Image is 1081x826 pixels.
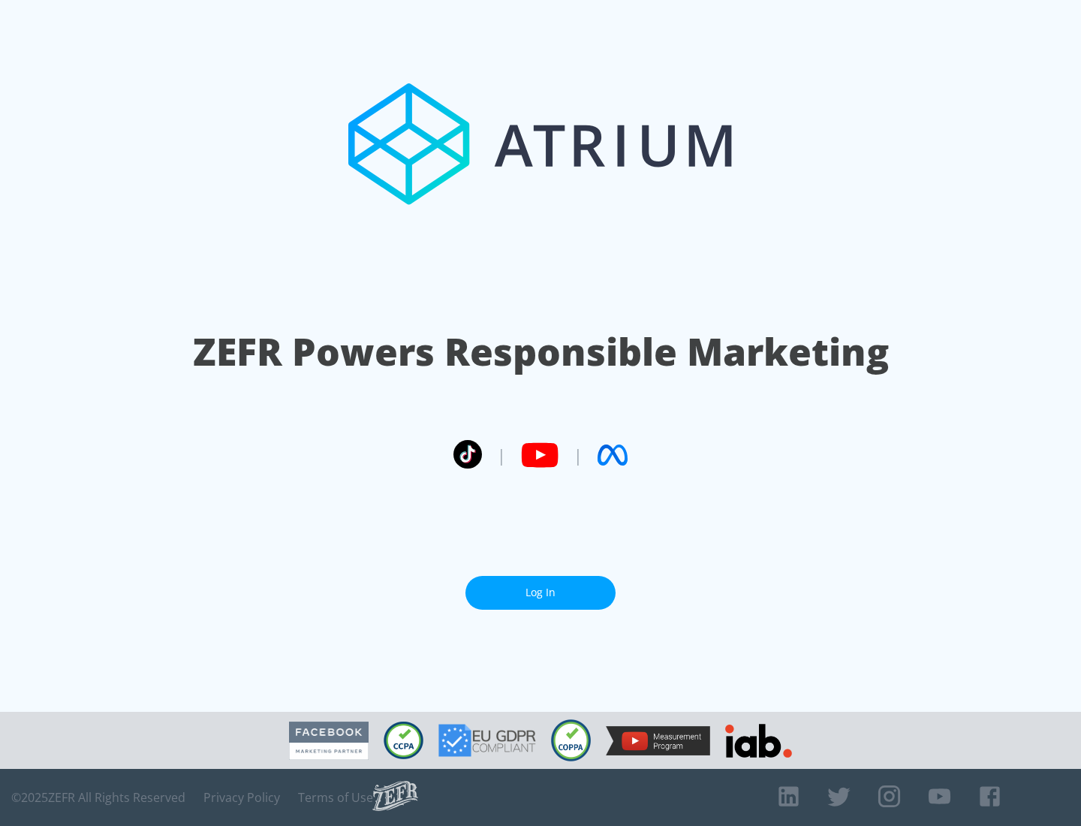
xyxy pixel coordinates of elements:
span: | [497,444,506,466]
img: YouTube Measurement Program [606,726,710,755]
img: GDPR Compliant [438,724,536,757]
a: Terms of Use [298,790,373,805]
span: | [574,444,583,466]
span: © 2025 ZEFR All Rights Reserved [11,790,185,805]
h1: ZEFR Powers Responsible Marketing [193,326,889,378]
img: IAB [725,724,792,758]
img: COPPA Compliant [551,719,591,761]
a: Log In [465,576,616,610]
a: Privacy Policy [203,790,280,805]
img: Facebook Marketing Partner [289,722,369,760]
img: CCPA Compliant [384,722,423,759]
